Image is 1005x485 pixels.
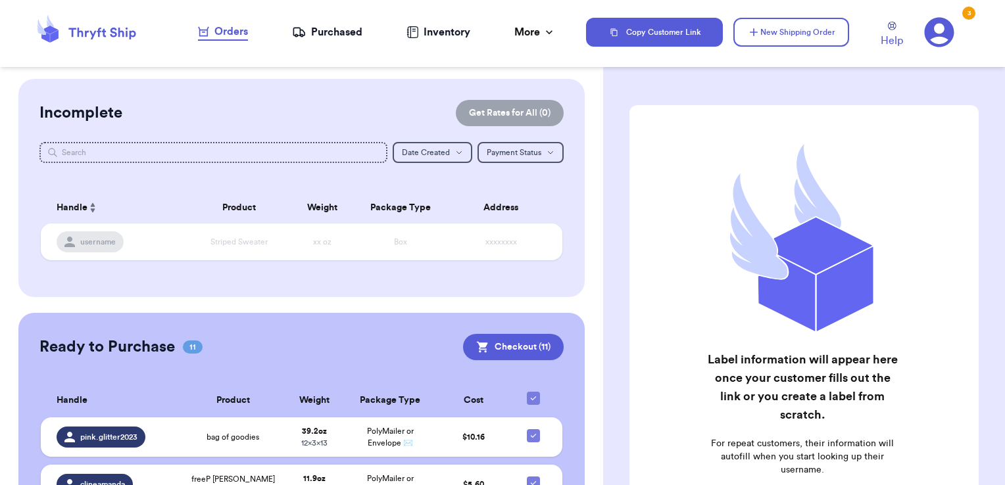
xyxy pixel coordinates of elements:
th: Address [448,192,563,223]
h2: Incomplete [39,103,122,124]
a: Purchased [292,24,362,40]
p: For repeat customers, their information will autofill when you start looking up their username. [705,437,900,476]
a: Inventory [406,24,470,40]
th: Cost [436,384,512,417]
th: Weight [283,384,344,417]
button: New Shipping Order [733,18,849,47]
button: Get Rates for All (0) [456,100,564,126]
strong: 11.9 oz [303,474,326,482]
span: Handle [57,394,87,407]
span: bag of goodies [207,432,259,442]
a: Orders [198,24,248,41]
a: 3 [924,17,954,47]
a: Help [881,22,903,49]
span: PolyMailer or Envelope ✉️ [367,427,414,447]
div: Orders [198,24,248,39]
span: Handle [57,201,87,215]
input: Search [39,142,388,163]
span: $ 10.16 [462,433,485,441]
div: 3 [962,7,975,20]
th: Package Type [354,192,448,223]
strong: 39.2 oz [302,427,327,435]
span: Striped Sweater [210,238,268,246]
th: Product [187,192,291,223]
span: Help [881,33,903,49]
th: Product [182,384,283,417]
span: Date Created [402,149,450,156]
button: Copy Customer Link [586,18,723,47]
th: Package Type [345,384,436,417]
span: Box [394,238,407,246]
span: username [80,237,116,247]
th: Weight [291,192,354,223]
button: Checkout (11) [463,334,564,360]
span: xx oz [313,238,331,246]
h2: Ready to Purchase [39,336,175,358]
div: More [514,24,556,40]
button: Payment Status [478,142,564,163]
h2: Label information will appear here once your customer fills out the link or you create a label fr... [705,350,900,424]
button: Date Created [393,142,472,163]
span: 12 x 3 x 13 [301,439,328,447]
span: pink.glitter2023 [80,432,137,442]
span: 11 [183,340,203,354]
button: Sort ascending [87,200,98,216]
span: Payment Status [487,149,541,156]
span: xxxxxxxx [485,238,517,246]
